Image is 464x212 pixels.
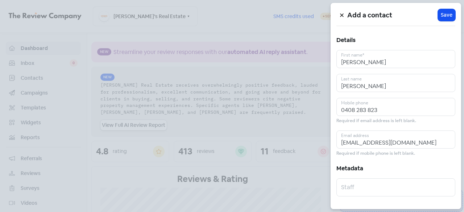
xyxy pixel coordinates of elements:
[336,150,415,157] small: Required if mobile phone is left blank.
[336,98,455,116] input: Mobile phone
[438,9,455,21] button: Save
[336,50,455,68] input: First name
[336,163,455,174] h5: Metadata
[336,117,416,124] small: Required if email address is left blank.
[347,10,438,21] h5: Add a contact
[441,11,452,19] span: Save
[336,74,455,92] input: Last name
[336,130,455,149] input: Email address
[336,35,455,46] h5: Details
[336,178,455,196] input: Staff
